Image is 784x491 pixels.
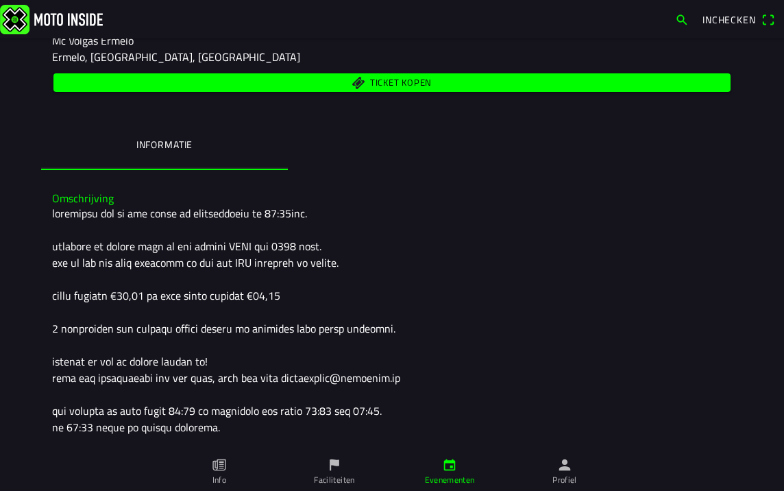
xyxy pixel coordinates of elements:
[212,457,227,472] ion-icon: paper
[52,192,732,205] h3: Omschrijving
[212,474,226,486] ion-label: Info
[370,78,432,87] span: Ticket kopen
[314,474,354,486] ion-label: Faciliteiten
[557,457,572,472] ion-icon: person
[425,474,475,486] ion-label: Evenementen
[668,8,696,31] a: search
[696,8,781,31] a: Incheckenqr scanner
[52,49,300,65] ion-text: Ermelo, [GEOGRAPHIC_DATA], [GEOGRAPHIC_DATA]
[327,457,342,472] ion-icon: flag
[552,474,577,486] ion-label: Profiel
[702,12,756,27] span: Inchecken
[136,137,193,152] ion-label: Informatie
[442,457,457,472] ion-icon: calendar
